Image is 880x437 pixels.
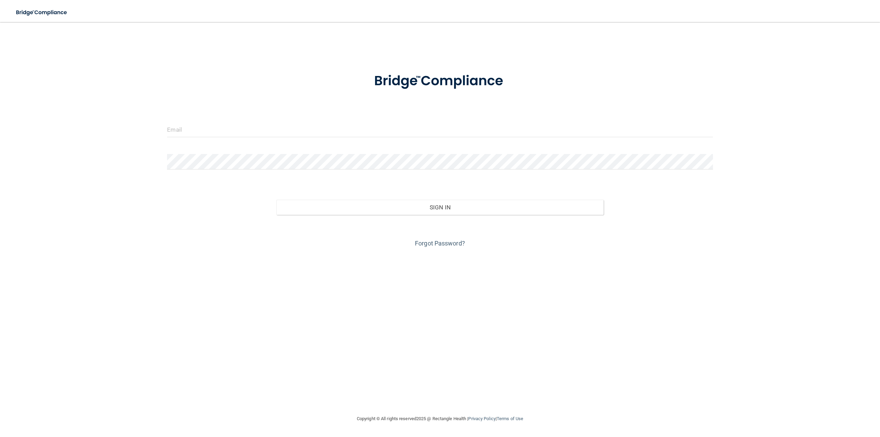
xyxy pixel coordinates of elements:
[415,240,465,247] a: Forgot Password?
[10,6,74,20] img: bridge_compliance_login_screen.278c3ca4.svg
[276,200,604,215] button: Sign In
[315,408,565,430] div: Copyright © All rights reserved 2025 @ Rectangle Health | |
[360,63,520,99] img: bridge_compliance_login_screen.278c3ca4.svg
[497,416,523,421] a: Terms of Use
[167,122,713,137] input: Email
[468,416,495,421] a: Privacy Policy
